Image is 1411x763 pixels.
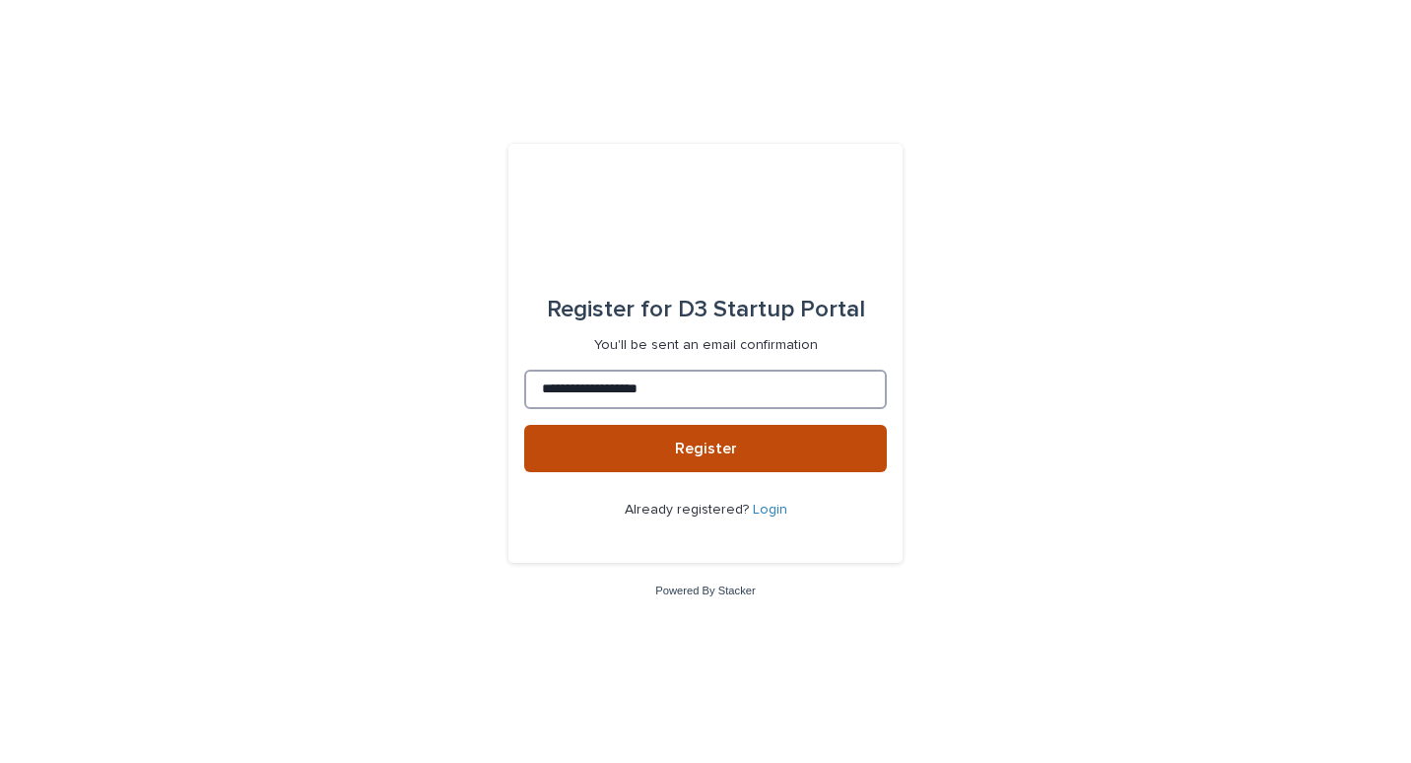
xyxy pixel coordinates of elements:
[753,503,787,517] a: Login
[547,298,672,321] span: Register for
[675,441,737,456] span: Register
[625,503,753,517] span: Already registered?
[547,282,865,337] div: D3 Startup Portal
[524,425,887,472] button: Register
[641,191,771,250] img: q0dI35fxT46jIlCv2fcp
[655,585,755,596] a: Powered By Stacker
[594,337,818,354] p: You'll be sent an email confirmation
